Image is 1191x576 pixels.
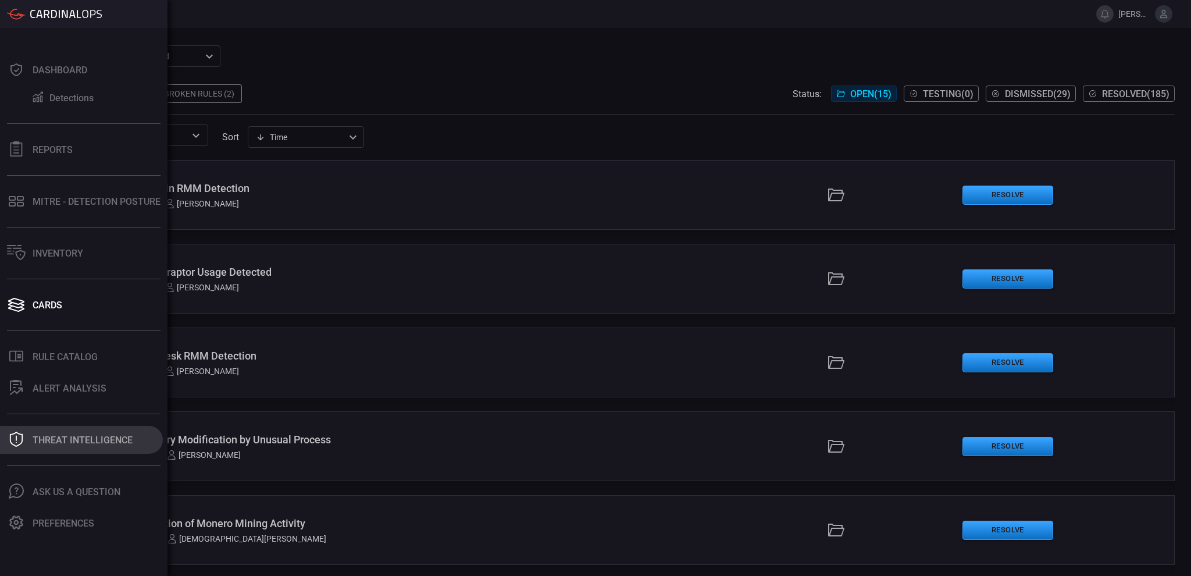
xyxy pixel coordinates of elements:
[165,367,239,376] div: [PERSON_NAME]
[87,517,493,529] div: Windows - Detection of Monero Mining Activity
[256,131,345,143] div: Time
[87,182,493,194] div: Windows - RAdmin RMM Detection
[33,248,83,259] div: Inventory
[962,269,1053,289] button: Resolve
[167,534,326,543] div: [DEMOGRAPHIC_DATA][PERSON_NAME]
[33,351,98,362] div: Rule Catalog
[33,65,87,76] div: Dashboard
[850,88,892,99] span: Open ( 15 )
[962,521,1053,540] button: Resolve
[33,383,106,394] div: ALERT ANALYSIS
[831,86,897,102] button: Open(15)
[49,93,94,104] div: Detections
[1102,88,1169,99] span: Resolved ( 185 )
[33,196,161,207] div: MITRE - Detection Posture
[33,518,94,529] div: Preferences
[87,350,493,362] div: Windows - RustDesk RMM Detection
[167,450,241,460] div: [PERSON_NAME]
[33,144,73,155] div: Reports
[793,88,822,99] span: Status:
[157,84,242,103] div: Broken Rules (2)
[904,86,979,102] button: Testing(0)
[165,283,239,292] div: [PERSON_NAME]
[1005,88,1071,99] span: Dismissed ( 29 )
[33,435,133,446] div: Threat Intelligence
[165,199,239,208] div: [PERSON_NAME]
[188,127,204,144] button: Open
[87,266,493,278] div: Windows - Velociraptor Usage Detected
[222,131,239,143] label: sort
[87,433,493,446] div: Windows - Registry Modification by Unusual Process
[986,86,1076,102] button: Dismissed(29)
[33,486,120,497] div: Ask Us A Question
[1083,86,1175,102] button: Resolved(185)
[1118,9,1150,19] span: [PERSON_NAME].brand
[962,353,1053,372] button: Resolve
[962,437,1053,456] button: Resolve
[962,186,1053,205] button: Resolve
[923,88,974,99] span: Testing ( 0 )
[33,300,62,311] div: Cards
